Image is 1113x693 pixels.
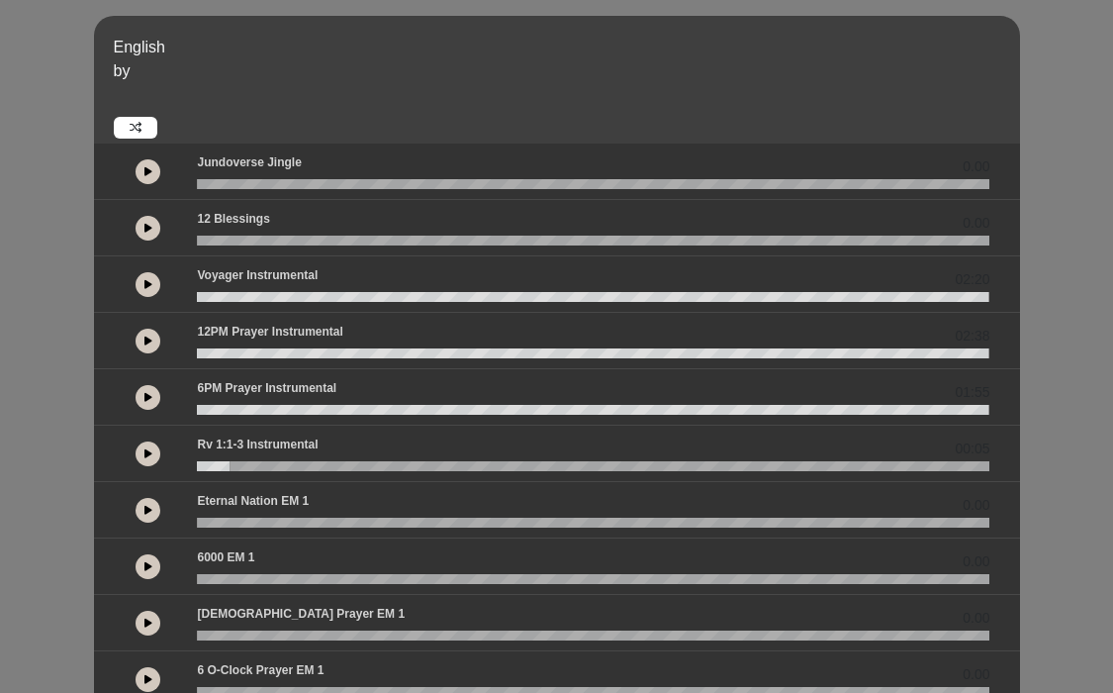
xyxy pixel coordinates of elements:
p: Rv 1:1-3 Instrumental [197,436,318,453]
p: 6 o-clock prayer EM 1 [197,661,324,679]
span: 0.00 [963,156,989,177]
p: Voyager Instrumental [197,266,318,284]
p: 6PM Prayer Instrumental [197,379,336,397]
p: [DEMOGRAPHIC_DATA] prayer EM 1 [197,605,405,623]
span: 0.00 [963,213,989,234]
span: 02:20 [955,269,989,290]
span: 0.00 [963,664,989,685]
span: 00:05 [955,439,989,459]
span: by [114,62,131,79]
span: 0.00 [963,608,989,629]
p: 12 Blessings [197,210,269,228]
span: 02:38 [955,326,989,346]
p: Eternal Nation EM 1 [197,492,309,510]
p: English [114,36,1015,59]
p: Jundoverse Jingle [197,153,301,171]
span: 0.00 [963,495,989,516]
p: 12PM Prayer Instrumental [197,323,342,341]
span: 01:55 [955,382,989,403]
p: 6000 EM 1 [197,548,254,566]
span: 0.00 [963,551,989,572]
